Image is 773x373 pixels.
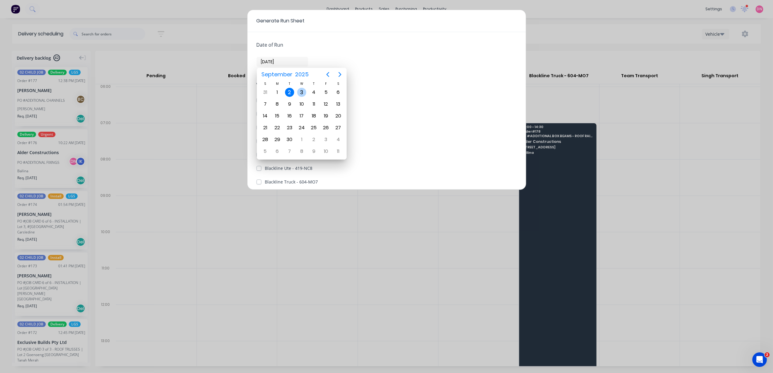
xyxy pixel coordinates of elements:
[285,123,294,132] div: Tuesday, September 23, 2025
[297,111,306,120] div: Wednesday, September 17, 2025
[309,147,318,156] div: Thursday, October 9, 2025
[260,88,270,97] div: Sunday, August 31, 2025
[294,69,310,80] span: 2025
[273,111,282,120] div: Monday, September 15, 2025
[321,147,331,156] div: Friday, October 10, 2025
[260,111,270,120] div: Sunday, September 14, 2025
[260,100,270,109] div: Sunday, September 7, 2025
[273,123,282,132] div: Monday, September 22, 2025
[309,88,318,97] div: Thursday, September 4, 2025
[309,135,318,144] div: Thursday, October 2, 2025
[297,88,306,97] div: Wednesday, September 3, 2025
[285,88,294,97] div: Today, Tuesday, September 2, 2025
[285,100,294,109] div: Tuesday, September 9, 2025
[309,111,318,120] div: Thursday, September 18, 2025
[297,123,306,132] div: Wednesday, September 24, 2025
[296,81,308,86] div: W
[334,135,343,144] div: Saturday, October 4, 2025
[297,100,306,109] div: Wednesday, September 10, 2025
[332,81,344,86] div: S
[284,81,296,86] div: T
[273,147,282,156] div: Monday, October 6, 2025
[259,81,271,86] div: S
[257,41,284,48] label: Date of Run
[260,135,270,144] div: Sunday, September 28, 2025
[265,179,318,185] label: Blackline Truck - 604-MO7
[260,69,294,80] span: September
[273,88,282,97] div: Monday, September 1, 2025
[257,81,299,88] label: Vehicles to include
[334,68,346,81] button: Next page
[752,352,767,367] iframe: Intercom live chat
[334,147,343,156] div: Saturday, October 11, 2025
[273,100,282,109] div: Monday, September 8, 2025
[334,111,343,120] div: Saturday, September 20, 2025
[285,147,294,156] div: Tuesday, October 7, 2025
[334,123,343,132] div: Saturday, September 27, 2025
[321,88,331,97] div: Friday, September 5, 2025
[285,135,294,144] div: Tuesday, September 30, 2025
[321,100,331,109] div: Friday, September 12, 2025
[309,123,318,132] div: Thursday, September 25, 2025
[297,135,306,144] div: Wednesday, October 1, 2025
[265,165,313,171] label: Blackline Ute - 419-NC8
[321,135,331,144] div: Friday, October 3, 2025
[257,17,517,25] span: Generate Run Sheet
[297,147,306,156] div: Wednesday, October 8, 2025
[321,111,331,120] div: Friday, September 19, 2025
[257,69,312,80] button: September2025
[322,68,334,81] button: Previous page
[260,147,270,156] div: Sunday, October 5, 2025
[285,111,294,120] div: Tuesday, September 16, 2025
[321,123,331,132] div: Friday, September 26, 2025
[320,81,332,86] div: F
[765,352,770,357] span: 2
[308,81,320,86] div: T
[273,135,282,144] div: Monday, September 29, 2025
[334,100,343,109] div: Saturday, September 13, 2025
[260,123,270,132] div: Sunday, September 21, 2025
[334,88,343,97] div: Saturday, September 6, 2025
[309,100,318,109] div: Thursday, September 11, 2025
[271,81,283,86] div: M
